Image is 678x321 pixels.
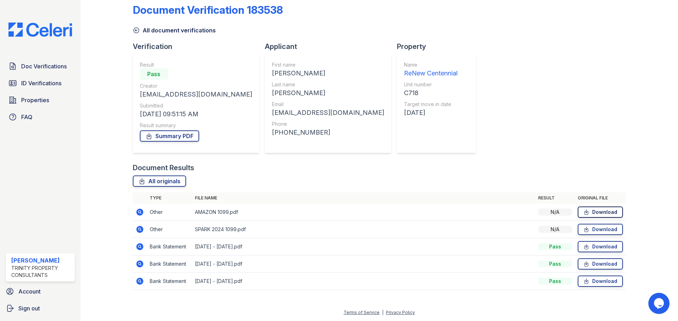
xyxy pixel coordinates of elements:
td: Other [147,204,192,221]
a: All document verifications [133,26,216,35]
div: Document Verification 183538 [133,4,283,16]
a: Sign out [3,301,78,315]
iframe: chat widget [648,293,671,314]
div: Name [404,61,458,68]
span: Doc Verifications [21,62,67,70]
div: Creator [140,82,252,89]
td: Bank Statement [147,238,192,255]
th: Original file [575,192,626,204]
a: All originals [133,175,186,187]
div: Last name [272,81,384,88]
div: [PERSON_NAME] [272,68,384,78]
div: Applicant [265,42,397,51]
td: SPARK 2024 1099.pdf [192,221,535,238]
div: [DATE] 09:51:15 AM [140,109,252,119]
td: [DATE] - [DATE].pdf [192,273,535,290]
span: FAQ [21,113,32,121]
a: FAQ [6,110,75,124]
a: Download [578,276,623,287]
div: Target move in date [404,101,458,108]
div: Result [140,61,252,68]
th: File name [192,192,535,204]
a: Download [578,258,623,270]
a: Download [578,224,623,235]
a: ID Verifications [6,76,75,90]
div: Pass [538,260,572,267]
a: Download [578,206,623,218]
div: [PHONE_NUMBER] [272,128,384,137]
div: Pass [538,243,572,250]
div: [EMAIL_ADDRESS][DOMAIN_NAME] [140,89,252,99]
div: | [382,310,383,315]
a: Properties [6,93,75,107]
a: Privacy Policy [386,310,415,315]
div: Pass [538,278,572,285]
a: Download [578,241,623,252]
th: Result [535,192,575,204]
div: N/A [538,226,572,233]
div: ReNew Centennial [404,68,458,78]
div: First name [272,61,384,68]
div: Document Results [133,163,194,173]
td: Bank Statement [147,273,192,290]
div: [PERSON_NAME] [272,88,384,98]
div: Property [397,42,482,51]
div: C718 [404,88,458,98]
div: Submitted [140,102,252,109]
td: Bank Statement [147,255,192,273]
div: Verification [133,42,265,51]
span: ID Verifications [21,79,61,87]
div: [DATE] [404,108,458,118]
span: Properties [21,96,49,104]
td: AMAZON 1099.pdf [192,204,535,221]
td: Other [147,221,192,238]
div: [PERSON_NAME] [11,256,72,265]
a: Doc Verifications [6,59,75,73]
a: Account [3,284,78,298]
th: Type [147,192,192,204]
div: Phone [272,121,384,128]
a: Summary PDF [140,130,199,142]
div: N/A [538,209,572,216]
div: Email [272,101,384,108]
td: [DATE] - [DATE].pdf [192,255,535,273]
a: Terms of Service [344,310,380,315]
div: Unit number [404,81,458,88]
span: Account [18,287,41,296]
div: [EMAIL_ADDRESS][DOMAIN_NAME] [272,108,384,118]
td: [DATE] - [DATE].pdf [192,238,535,255]
div: Result summary [140,122,252,129]
div: Trinity Property Consultants [11,265,72,279]
div: Pass [140,68,168,80]
span: Sign out [18,304,40,313]
img: CE_Logo_Blue-a8612792a0a2168367f1c8372b55b34899dd931a85d93a1a3d3e32e68fde9ad4.png [3,23,78,37]
a: Name ReNew Centennial [404,61,458,78]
